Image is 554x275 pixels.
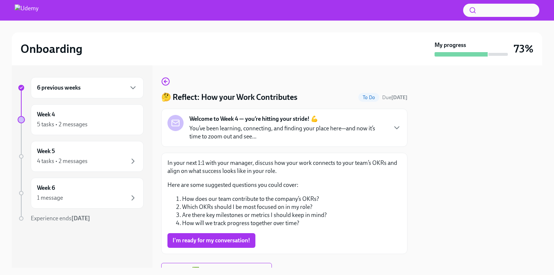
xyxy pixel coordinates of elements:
a: Week 61 message [18,178,144,209]
p: You’ve been learning, connecting, and finding your place here—and now it’s time to zoom out and s... [189,124,387,141]
strong: [DATE] [71,215,90,222]
strong: My progress [435,41,466,49]
h6: Week 5 [37,147,55,155]
span: Experience ends [31,215,90,222]
h6: Week 4 [37,111,55,119]
li: How does our team contribute to the company’s OKRs? [182,195,401,203]
p: Here are some suggested questions you could cover: [167,181,401,189]
h6: 6 previous weeks [37,84,81,92]
img: Udemy [15,4,38,16]
strong: Welcome to Week 4 — you’re hitting your stride! 💪 [189,115,318,123]
strong: [DATE] [391,94,407,101]
li: Which OKRs should I be most focused on in my role? [182,203,401,211]
li: Are there key milestones or metrics I should keep in mind? [182,211,401,219]
span: Due [382,94,407,101]
span: I'm ready for my conversation! [173,237,250,244]
div: 5 tasks • 2 messages [37,120,88,129]
div: 4 tasks • 2 messages [37,157,88,165]
h4: 🤔 Reflect: How your Work Contributes [161,92,298,103]
h2: Onboarding [21,41,82,56]
h6: Week 6 [37,184,55,192]
span: Next task : ✅ Do: How I Work & UProps [167,267,266,274]
div: 6 previous weeks [31,77,144,98]
button: I'm ready for my conversation! [167,233,255,248]
p: In your next 1:1 with your manager, discuss how your work connects to your team’s OKRs and align ... [167,159,401,175]
li: How will we track progress together over time? [182,219,401,227]
span: To Do [358,95,379,100]
h3: 73% [514,42,533,55]
div: 1 message [37,194,63,202]
a: Week 45 tasks • 2 messages [18,104,144,135]
a: Week 54 tasks • 2 messages [18,141,144,172]
span: September 6th, 2025 10:00 [382,94,407,101]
